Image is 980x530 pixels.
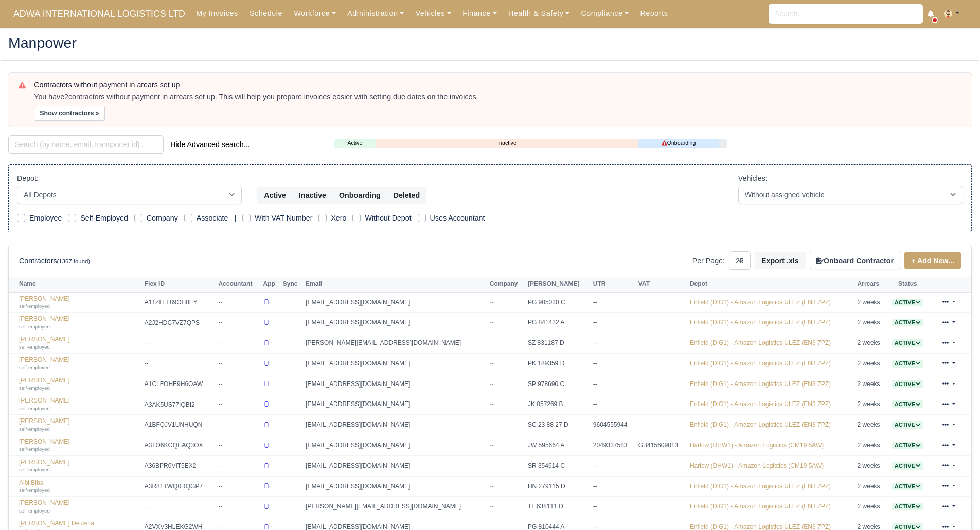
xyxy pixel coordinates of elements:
span: Active [892,483,923,490]
td: A3TO6KGQEAQ3OX [142,435,216,456]
span: -- [490,483,494,490]
th: Email [303,277,487,292]
span: -- [490,503,494,510]
a: [PERSON_NAME] self-employed [19,377,139,392]
td: [EMAIL_ADDRESS][DOMAIN_NAME] [303,394,487,415]
td: A3AK5US77IQBI2 [142,394,216,415]
td: [EMAIL_ADDRESS][DOMAIN_NAME] [303,353,487,374]
span: Active [892,380,923,388]
td: A3R81TWQ0RQGP7 [142,476,216,497]
a: [PERSON_NAME] self-employed [19,417,139,432]
a: Inactive [376,139,639,148]
a: Enfield (DIG1) - Amazon Logistics ULEZ (EN3 7PZ) [690,400,831,408]
a: Active [892,339,923,346]
label: Uses Accountant [430,212,485,224]
a: Active [892,503,923,510]
span: -- [490,319,494,326]
td: A2J2HDC7VZ7QPS [142,313,216,333]
td: [EMAIL_ADDRESS][DOMAIN_NAME] [303,476,487,497]
td: A11ZFLT89OH0EY [142,292,216,313]
span: Active [892,442,923,449]
a: Active [892,400,923,408]
a: Enfield (DIG1) - Amazon Logistics ULEZ (EN3 7PZ) [690,319,831,326]
th: [PERSON_NAME] [525,277,591,292]
a: Active [892,462,923,469]
td: 2 weeks [855,333,887,354]
small: self-employed [19,467,50,472]
th: Depot [687,277,855,292]
th: Sync [280,277,303,292]
td: [EMAIL_ADDRESS][DOMAIN_NAME] [303,313,487,333]
td: 2 weeks [855,353,887,374]
span: -- [490,400,494,408]
td: -- [216,435,260,456]
a: [PERSON_NAME] self-employed [19,499,139,514]
button: Export .xls [755,252,806,269]
a: Reports [634,4,673,24]
label: Depot: [17,173,39,185]
a: Active [892,319,923,326]
a: Finance [457,4,503,24]
td: 2 weeks [855,292,887,313]
h6: Contractors [19,257,90,265]
span: -- [490,442,494,449]
td: 2 weeks [855,476,887,497]
a: Enfield (DIG1) - Amazon Logistics ULEZ (EN3 7PZ) [690,421,831,428]
a: Harlow (DHW1) - Amazon Logistics (CM19 5AW) [690,442,824,449]
a: Active [334,139,375,148]
td: PG 841432 A [525,313,591,333]
small: self-employed [19,364,50,370]
a: Albi Biba self-employed [19,479,139,494]
td: -- [142,333,216,354]
td: [EMAIL_ADDRESS][DOMAIN_NAME] [303,374,487,394]
td: 2 weeks [855,435,887,456]
a: Schedule [244,4,288,24]
span: -- [490,299,494,306]
th: Status [887,277,929,292]
label: Company [147,212,178,224]
td: TL 638111 D [525,497,591,517]
button: Active [257,187,293,204]
div: Manpower [1,27,979,61]
td: [EMAIL_ADDRESS][DOMAIN_NAME] [303,415,487,435]
a: Administration [342,4,409,24]
td: A1BFQJV1UNHUQN [142,415,216,435]
small: self-employed [19,487,50,493]
span: Active [892,503,923,510]
button: Onboard Contractor [810,252,900,269]
td: 2 weeks [855,374,887,394]
td: JK 057269 B [525,394,591,415]
td: -- [591,374,636,394]
td: -- [591,333,636,354]
a: [PERSON_NAME] self-employed [19,356,139,371]
small: self-employed [19,324,50,330]
td: HN 279115 D [525,476,591,497]
strong: 2 [64,93,68,101]
td: [EMAIL_ADDRESS][DOMAIN_NAME] [303,435,487,456]
a: Active [892,483,923,490]
span: -- [490,380,494,388]
td: 2 weeks [855,455,887,476]
a: Health & Safety [503,4,576,24]
a: + Add New... [904,252,961,269]
td: JW 595664 A [525,435,591,456]
td: -- [216,292,260,313]
td: -- [216,313,260,333]
a: Enfield (DIG1) - Amazon Logistics ULEZ (EN3 7PZ) [690,503,831,510]
a: Vehicles [409,4,457,24]
small: self-employed [19,508,50,514]
button: Deleted [387,187,426,204]
th: VAT [636,277,687,292]
td: -- [216,374,260,394]
span: Active [892,360,923,368]
td: -- [142,497,216,517]
td: 2049337583 [591,435,636,456]
a: Enfield (DIG1) - Amazon Logistics ULEZ (EN3 7PZ) [690,360,831,367]
input: Search... [769,4,923,24]
td: SC 23 88 27 D [525,415,591,435]
td: -- [591,394,636,415]
td: SP 978690 C [525,374,591,394]
span: -- [490,339,494,346]
small: self-employed [19,385,50,391]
